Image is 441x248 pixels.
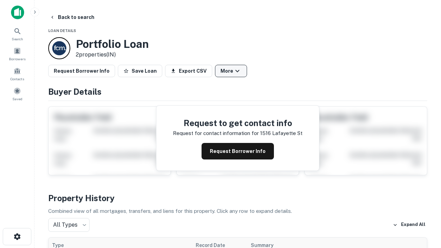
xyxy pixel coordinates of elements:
a: Borrowers [2,44,32,63]
button: Back to search [47,11,97,23]
a: Saved [2,84,32,103]
iframe: Chat Widget [407,193,441,226]
span: Loan Details [48,29,76,33]
button: Request Borrower Info [202,143,274,159]
p: 1516 lafayette st [260,129,302,137]
a: Contacts [2,64,32,83]
button: Request Borrower Info [48,65,115,77]
button: More [215,65,247,77]
span: Contacts [10,76,24,82]
a: Search [2,24,32,43]
span: Search [12,36,23,42]
h4: Buyer Details [48,85,427,98]
button: Save Loan [118,65,162,77]
span: Saved [12,96,22,102]
button: Expand All [391,220,427,230]
p: Combined view of all mortgages, transfers, and liens for this property. Click any row to expand d... [48,207,427,215]
img: capitalize-icon.png [11,6,24,19]
span: Borrowers [9,56,25,62]
p: Request for contact information for [173,129,259,137]
div: All Types [48,218,90,232]
p: 2 properties (IN) [76,51,149,59]
h4: Property History [48,192,427,204]
h4: Request to get contact info [173,117,302,129]
h3: Portfolio Loan [76,38,149,51]
button: Export CSV [165,65,212,77]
